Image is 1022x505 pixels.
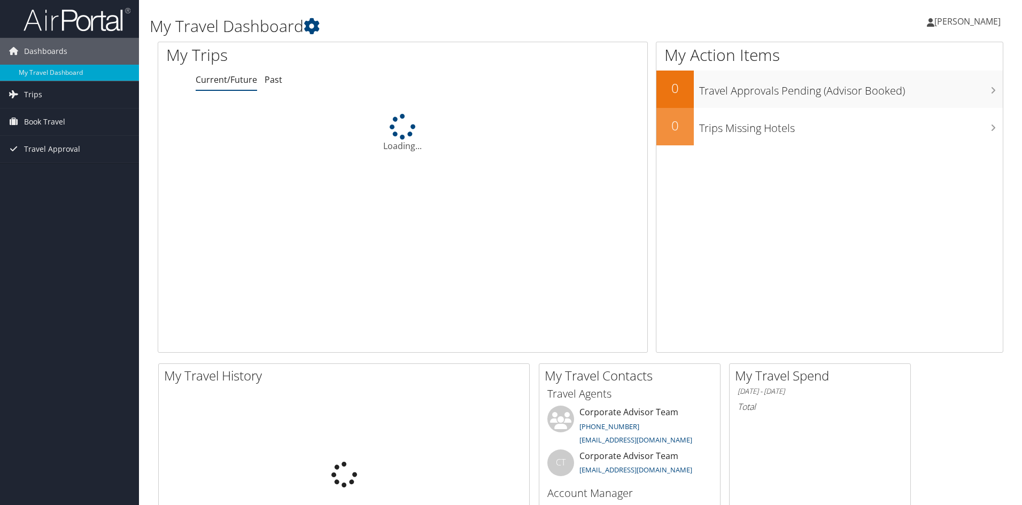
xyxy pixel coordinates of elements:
[158,114,647,152] div: Loading...
[542,449,717,484] li: Corporate Advisor Team
[738,401,902,413] h6: Total
[656,108,1003,145] a: 0Trips Missing Hotels
[24,38,67,65] span: Dashboards
[542,406,717,449] li: Corporate Advisor Team
[164,367,529,385] h2: My Travel History
[699,115,1003,136] h3: Trips Missing Hotels
[150,15,724,37] h1: My Travel Dashboard
[656,44,1003,66] h1: My Action Items
[547,386,712,401] h3: Travel Agents
[547,486,712,501] h3: Account Manager
[166,44,436,66] h1: My Trips
[934,15,1001,27] span: [PERSON_NAME]
[927,5,1011,37] a: [PERSON_NAME]
[547,449,574,476] div: CT
[24,7,130,32] img: airportal-logo.png
[656,116,694,135] h2: 0
[735,367,910,385] h2: My Travel Spend
[579,435,692,445] a: [EMAIL_ADDRESS][DOMAIN_NAME]
[265,74,282,86] a: Past
[24,108,65,135] span: Book Travel
[738,386,902,397] h6: [DATE] - [DATE]
[656,79,694,97] h2: 0
[579,465,692,475] a: [EMAIL_ADDRESS][DOMAIN_NAME]
[24,81,42,108] span: Trips
[24,136,80,162] span: Travel Approval
[196,74,257,86] a: Current/Future
[579,422,639,431] a: [PHONE_NUMBER]
[699,78,1003,98] h3: Travel Approvals Pending (Advisor Booked)
[545,367,720,385] h2: My Travel Contacts
[656,71,1003,108] a: 0Travel Approvals Pending (Advisor Booked)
